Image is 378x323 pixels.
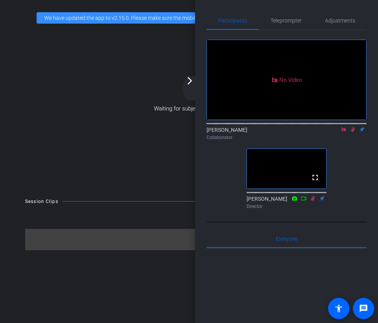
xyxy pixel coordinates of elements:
[207,126,367,141] div: [PERSON_NAME]
[334,304,343,313] mat-icon: accessibility
[247,195,327,210] div: [PERSON_NAME]
[311,173,320,182] mat-icon: fullscreen
[25,198,58,205] div: Session Clips
[207,134,367,141] div: Collaborator
[185,76,194,85] mat-icon: arrow_forward_ios
[359,304,368,313] mat-icon: message
[279,76,302,83] span: No Video
[276,236,298,241] span: Everyone
[218,18,247,23] span: Participants
[37,12,341,24] div: We have updated the app to v2.15.0. Please make sure the mobile user has the newest version.
[247,203,327,210] div: Director
[325,18,355,23] span: Adjustments
[2,28,376,189] div: Waiting for subjects to join...
[271,18,302,23] span: Teleprompter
